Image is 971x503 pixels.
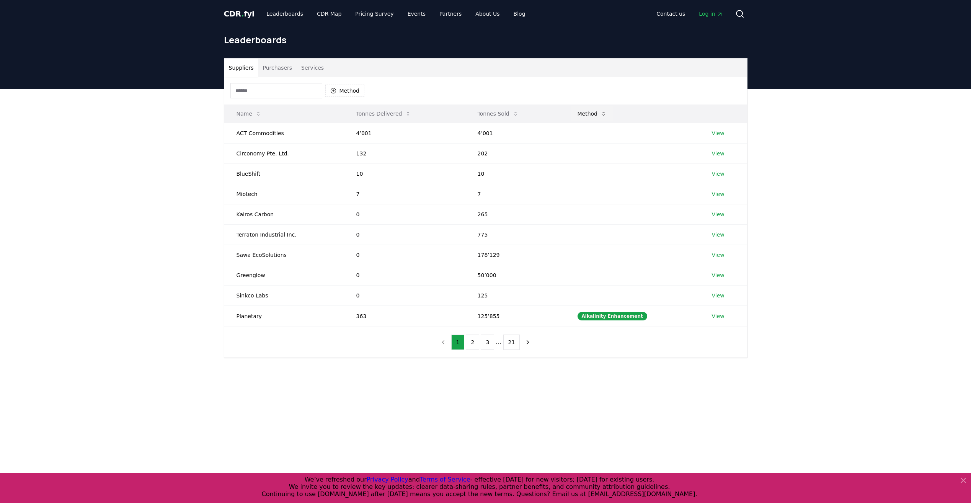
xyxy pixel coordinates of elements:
td: 10 [465,163,565,184]
button: Method [571,106,613,121]
td: 4’001 [344,123,465,143]
td: 178’129 [465,245,565,265]
td: 265 [465,204,565,224]
a: View [712,292,725,299]
span: . [241,9,244,18]
a: View [712,271,725,279]
a: View [712,251,725,259]
button: Purchasers [258,59,297,77]
button: Tonnes Sold [472,106,525,121]
a: CDR Map [311,7,348,21]
td: Circonomy Pte. Ltd. [224,143,344,163]
a: Events [401,7,432,21]
td: Sawa EcoSolutions [224,245,344,265]
button: 3 [481,335,494,350]
td: 10 [344,163,465,184]
td: Terraton Industrial Inc. [224,224,344,245]
td: 50’000 [465,265,565,285]
td: ACT Commodities [224,123,344,143]
td: 125 [465,285,565,305]
li: ... [496,338,501,347]
div: Alkalinity Enhancement [578,312,647,320]
td: 7 [465,184,565,204]
td: Kairos Carbon [224,204,344,224]
h1: Leaderboards [224,34,747,46]
button: Method [325,85,365,97]
a: Leaderboards [260,7,309,21]
td: Greenglow [224,265,344,285]
a: View [712,190,725,198]
a: View [712,150,725,157]
td: 202 [465,143,565,163]
nav: Main [650,7,729,21]
button: 1 [451,335,465,350]
td: Miotech [224,184,344,204]
td: 7 [344,184,465,204]
a: View [712,211,725,218]
a: View [712,170,725,178]
a: About Us [469,7,506,21]
button: Name [230,106,268,121]
nav: Main [260,7,531,21]
td: 0 [344,224,465,245]
td: BlueShift [224,163,344,184]
td: 132 [344,143,465,163]
td: 363 [344,305,465,327]
button: 21 [503,335,520,350]
td: 0 [344,204,465,224]
a: View [712,129,725,137]
button: Services [297,59,328,77]
td: 4’001 [465,123,565,143]
button: Tonnes Delivered [350,106,418,121]
a: View [712,312,725,320]
a: View [712,231,725,238]
a: Blog [508,7,532,21]
button: Suppliers [224,59,258,77]
a: Partners [433,7,468,21]
a: Log in [693,7,729,21]
button: 2 [466,335,479,350]
span: CDR fyi [224,9,255,18]
td: 775 [465,224,565,245]
a: Contact us [650,7,691,21]
td: Planetary [224,305,344,327]
td: 0 [344,285,465,305]
button: next page [521,335,534,350]
td: 0 [344,265,465,285]
a: CDR.fyi [224,8,255,19]
td: 0 [344,245,465,265]
span: Log in [699,10,723,18]
td: Sinkco Labs [224,285,344,305]
a: Pricing Survey [349,7,400,21]
td: 125’855 [465,305,565,327]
